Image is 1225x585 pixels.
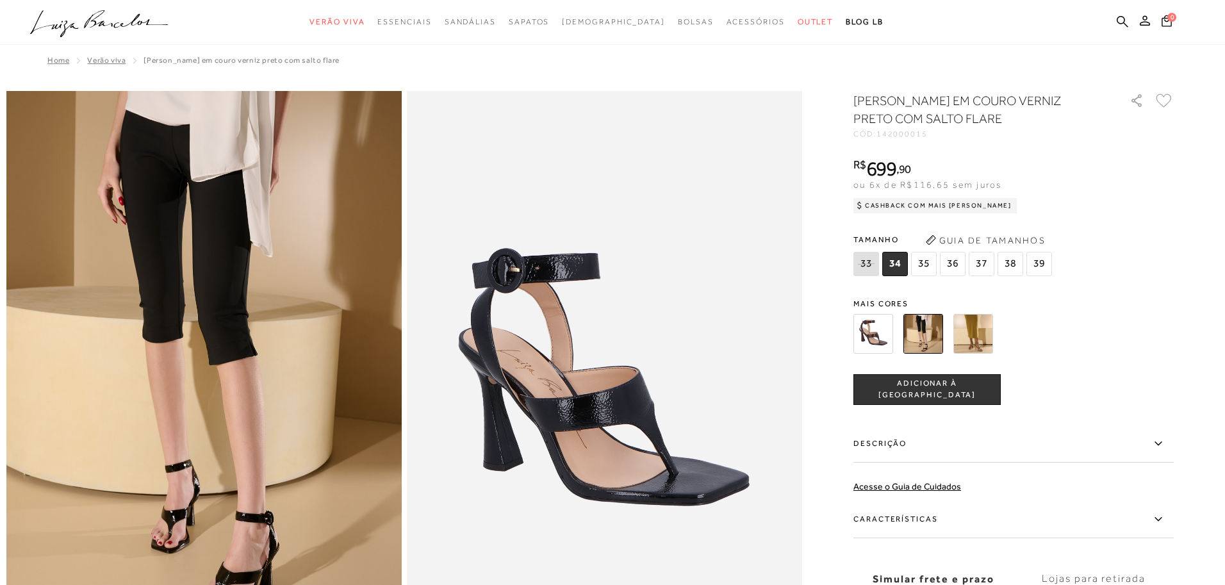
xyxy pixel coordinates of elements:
i: R$ [853,159,866,170]
span: BLOG LB [846,17,883,26]
button: 0 [1158,14,1176,31]
a: noSubCategoriesText [562,10,665,34]
a: categoryNavScreenReaderText [727,10,785,34]
label: Características [853,501,1174,538]
span: 699 [866,157,896,180]
span: Bolsas [678,17,714,26]
a: categoryNavScreenReaderText [798,10,834,34]
span: Acessórios [727,17,785,26]
div: Cashback com Mais [PERSON_NAME] [853,198,1017,213]
label: Descrição [853,425,1174,463]
span: [PERSON_NAME] EM COURO VERNIZ PRETO COM SALTO FLARE [144,56,340,65]
span: 34 [882,252,908,276]
a: Verão Viva [87,56,126,65]
span: ou 6x de R$116,65 sem juros [853,179,1001,190]
span: Mais cores [853,300,1174,308]
span: Essenciais [377,17,431,26]
a: Home [47,56,69,65]
span: Sapatos [509,17,549,26]
span: Sandálias [445,17,496,26]
a: categoryNavScreenReaderText [377,10,431,34]
span: ADICIONAR À [GEOGRAPHIC_DATA] [854,378,1000,400]
img: SANDÁLIA EM COURO VERNIZ VERDE ASPARGO COM SALTO FLARE [953,314,993,354]
span: Outlet [798,17,834,26]
span: 35 [911,252,937,276]
a: categoryNavScreenReaderText [445,10,496,34]
img: SANDÁLIA EM COURO VERNIZ PRETO COM SALTO FLARE [903,314,943,354]
span: 0 [1167,13,1176,22]
span: 38 [998,252,1023,276]
a: categoryNavScreenReaderText [678,10,714,34]
span: 37 [969,252,994,276]
span: 142000015 [876,129,928,138]
a: categoryNavScreenReaderText [309,10,365,34]
button: ADICIONAR À [GEOGRAPHIC_DATA] [853,374,1001,405]
img: SANDÁLIA EM COURO VERNIZ CAFÉ COM SALTO FLARE [853,314,893,354]
span: Tamanho [853,230,1055,249]
h1: [PERSON_NAME] EM COURO VERNIZ PRETO COM SALTO FLARE [853,92,1094,128]
span: [DEMOGRAPHIC_DATA] [562,17,665,26]
i: , [896,163,911,175]
a: categoryNavScreenReaderText [509,10,549,34]
span: Verão Viva [309,17,365,26]
div: CÓD: [853,130,1110,138]
a: BLOG LB [846,10,883,34]
span: 36 [940,252,966,276]
span: 90 [899,162,911,176]
span: 33 [853,252,879,276]
button: Guia de Tamanhos [921,230,1049,251]
span: 39 [1026,252,1052,276]
a: Acesse o Guia de Cuidados [853,481,961,491]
